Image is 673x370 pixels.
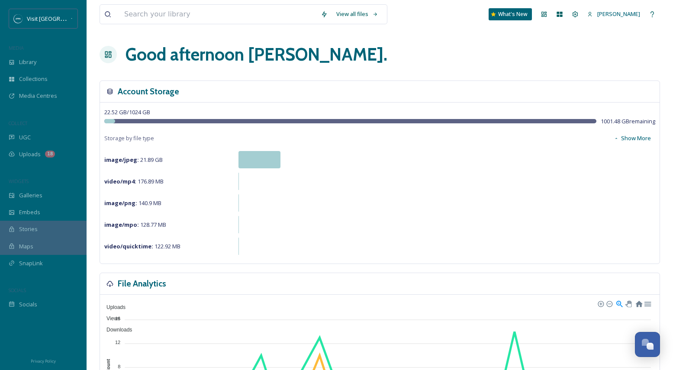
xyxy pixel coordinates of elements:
[583,6,644,23] a: [PERSON_NAME]
[115,316,120,321] tspan: 16
[104,108,150,116] span: 22.52 GB / 1024 GB
[635,299,642,307] div: Reset Zoom
[104,199,161,207] span: 140.9 MB
[606,300,612,306] div: Zoom Out
[100,304,126,310] span: Uploads
[104,199,137,207] strong: image/png :
[27,14,123,23] span: Visit [GEOGRAPHIC_DATA][US_STATE]
[31,355,56,366] a: Privacy Policy
[115,340,120,345] tspan: 12
[45,151,55,158] div: 18
[615,299,623,307] div: Selection Zoom
[118,364,120,369] tspan: 8
[19,75,48,83] span: Collections
[489,8,532,20] a: What's New
[19,191,42,199] span: Galleries
[635,332,660,357] button: Open Chat
[9,287,26,293] span: SOCIALS
[104,242,180,250] span: 122.92 MB
[9,178,29,184] span: WIDGETS
[100,315,120,322] span: Views
[104,134,154,142] span: Storage by file type
[14,14,23,23] img: SM%20Social%20Profile.png
[19,92,57,100] span: Media Centres
[120,5,316,24] input: Search your library
[19,133,31,142] span: UGC
[104,242,153,250] strong: video/quicktime :
[597,300,603,306] div: Zoom In
[104,221,139,228] strong: image/mpo :
[332,6,383,23] a: View all files
[100,327,132,333] span: Downloads
[19,259,43,267] span: SnapLink
[104,156,163,164] span: 21.89 GB
[19,225,38,233] span: Stories
[104,177,136,185] strong: video/mp4 :
[31,358,56,364] span: Privacy Policy
[9,120,27,126] span: COLLECT
[601,117,655,125] span: 1001.48 GB remaining
[118,85,179,98] h3: Account Storage
[609,130,655,147] button: Show More
[126,42,387,68] h1: Good afternoon [PERSON_NAME] .
[9,45,24,51] span: MEDIA
[19,150,41,158] span: Uploads
[104,221,166,228] span: 128.77 MB
[19,58,36,66] span: Library
[19,208,40,216] span: Embeds
[118,277,166,290] h3: File Analytics
[597,10,640,18] span: [PERSON_NAME]
[19,242,33,251] span: Maps
[644,299,651,307] div: Menu
[104,177,164,185] span: 176.89 MB
[625,301,631,306] div: Panning
[19,300,37,309] span: Socials
[104,156,139,164] strong: image/jpeg :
